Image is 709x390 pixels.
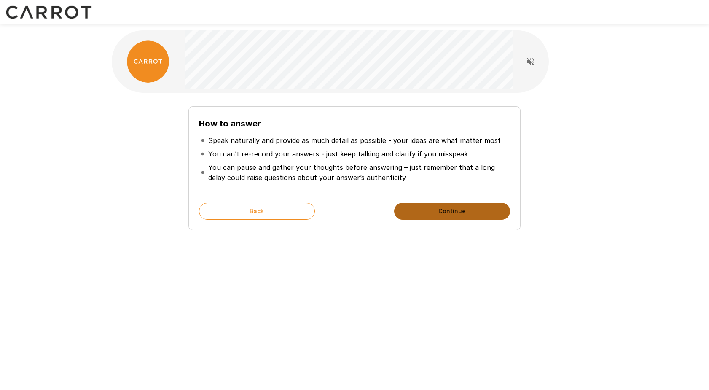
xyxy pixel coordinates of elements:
p: You can’t re-record your answers - just keep talking and clarify if you misspeak [208,149,468,159]
button: Back [199,203,315,220]
p: Speak naturally and provide as much detail as possible - your ideas are what matter most [208,135,501,145]
p: You can pause and gather your thoughts before answering – just remember that a long delay could r... [208,162,508,183]
button: Read questions aloud [522,53,539,70]
img: carrot_logo.png [127,40,169,83]
b: How to answer [199,118,261,129]
button: Continue [394,203,510,220]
